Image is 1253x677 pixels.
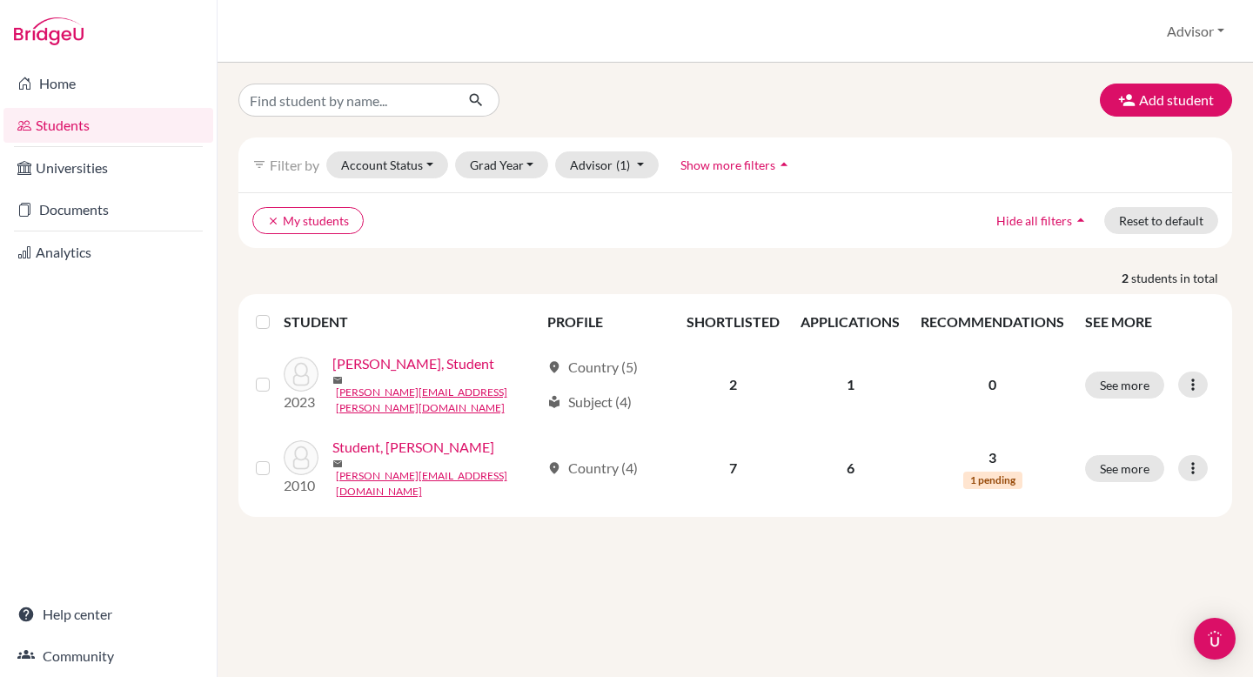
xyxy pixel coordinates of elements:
[332,437,494,458] a: Student, [PERSON_NAME]
[3,66,213,101] a: Home
[332,459,343,469] span: mail
[270,157,319,173] span: Filter by
[3,151,213,185] a: Universities
[1122,269,1131,287] strong: 2
[680,158,775,172] span: Show more filters
[326,151,448,178] button: Account Status
[284,475,318,496] p: 2010
[332,353,494,374] a: [PERSON_NAME], Student
[252,158,266,171] i: filter_list
[3,192,213,227] a: Documents
[14,17,84,45] img: Bridge-U
[547,357,638,378] div: Country (5)
[1100,84,1232,117] button: Add student
[996,213,1072,228] span: Hide all filters
[537,301,676,343] th: PROFILE
[982,207,1104,234] button: Hide all filtersarrow_drop_up
[921,447,1064,468] p: 3
[547,395,561,409] span: local_library
[238,84,454,117] input: Find student by name...
[284,357,318,392] img: Martin, Student
[267,215,279,227] i: clear
[3,597,213,632] a: Help center
[1194,618,1236,660] div: Open Intercom Messenger
[910,301,1075,343] th: RECOMMENDATIONS
[547,360,561,374] span: location_on
[775,156,793,173] i: arrow_drop_up
[676,301,790,343] th: SHORTLISTED
[666,151,807,178] button: Show more filtersarrow_drop_up
[790,301,910,343] th: APPLICATIONS
[790,426,910,510] td: 6
[455,151,549,178] button: Grad Year
[676,343,790,426] td: 2
[336,468,540,499] a: [PERSON_NAME][EMAIL_ADDRESS][DOMAIN_NAME]
[790,343,910,426] td: 1
[3,108,213,143] a: Students
[1085,455,1164,482] button: See more
[284,392,318,412] p: 2023
[547,392,632,412] div: Subject (4)
[547,461,561,475] span: location_on
[1072,211,1089,229] i: arrow_drop_up
[332,375,343,385] span: mail
[547,458,638,479] div: Country (4)
[555,151,659,178] button: Advisor(1)
[284,440,318,475] img: Student, Federico
[1104,207,1218,234] button: Reset to default
[3,235,213,270] a: Analytics
[616,158,630,172] span: (1)
[963,472,1022,489] span: 1 pending
[252,207,364,234] button: clearMy students
[1159,15,1232,48] button: Advisor
[3,639,213,674] a: Community
[1085,372,1164,399] button: See more
[676,426,790,510] td: 7
[1075,301,1225,343] th: SEE MORE
[921,374,1064,395] p: 0
[1131,269,1232,287] span: students in total
[284,301,538,343] th: STUDENT
[336,385,540,416] a: [PERSON_NAME][EMAIL_ADDRESS][PERSON_NAME][DOMAIN_NAME]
